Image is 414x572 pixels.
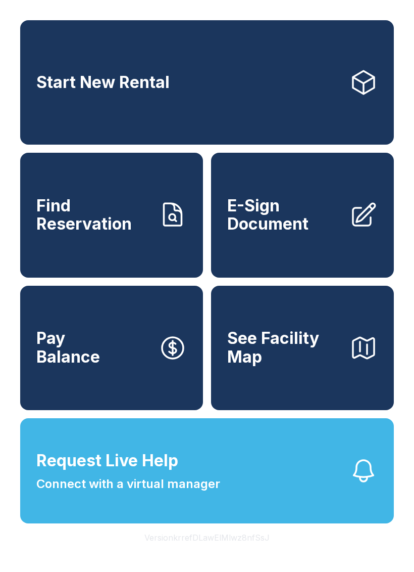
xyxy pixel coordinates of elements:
button: Request Live HelpConnect with a virtual manager [20,418,394,523]
span: Request Live Help [36,449,178,473]
span: Start New Rental [36,73,170,92]
span: Connect with a virtual manager [36,475,220,493]
span: Find Reservation [36,197,150,234]
a: E-Sign Document [211,153,394,277]
button: VersionkrrefDLawElMlwz8nfSsJ [136,523,278,552]
a: Start New Rental [20,20,394,145]
span: See Facility Map [227,329,341,366]
span: Pay Balance [36,329,100,366]
span: E-Sign Document [227,197,341,234]
button: See Facility Map [211,286,394,410]
a: Find Reservation [20,153,203,277]
button: PayBalance [20,286,203,410]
